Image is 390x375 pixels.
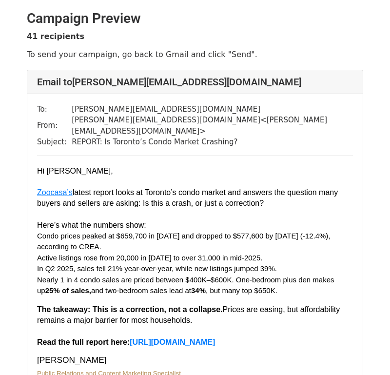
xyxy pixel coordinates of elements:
[37,188,73,197] a: Zoocasa’s
[27,10,363,27] h2: Campaign Preview
[130,338,215,346] a: [URL][DOMAIN_NAME]
[191,286,206,295] span: 34%
[206,286,277,295] span: , but many top $650K.
[72,104,353,115] td: [PERSON_NAME][EMAIL_ADDRESS][DOMAIN_NAME]
[72,115,353,137] td: [PERSON_NAME][EMAIL_ADDRESS][DOMAIN_NAME] < [PERSON_NAME][EMAIL_ADDRESS][DOMAIN_NAME] >
[91,286,191,295] span: and two-bedroom sales lead at
[37,305,223,314] span: The takeaway: This is a correction, not a collapse.
[45,286,91,295] span: 25% of sales,
[37,104,72,115] td: To:
[37,167,113,175] span: Hi [PERSON_NAME],
[37,264,277,273] span: In Q2 2025, sales fell 21% year-over-year, while new listings jumped 39%.
[37,188,340,207] span: latest report looks at Toronto’s condo market and answers the question many buyers and sellers ar...
[37,355,107,365] span: [PERSON_NAME]
[72,137,353,148] td: REPORT: Is Toronto’s Condo Market Crashing?
[37,232,332,251] span: Condo prices peaked at $659,700 in [DATE] and dropped to $577,600 by [DATE] (-12.4%), according t...
[27,49,363,59] p: To send your campaign, go back to Gmail and click "Send".
[37,221,146,229] span: Here’s what the numbers show:
[37,276,336,295] span: Nearly 1 in 4 condo sales are priced between $400K–$600K. One-bedroom plus den makes up
[37,305,342,324] span: Prices are easing, but affordability remains a major barrier for most households.
[27,32,84,41] strong: 41 recipients
[37,76,353,88] h4: Email to [PERSON_NAME][EMAIL_ADDRESS][DOMAIN_NAME]
[37,115,72,137] td: From:
[37,254,262,262] span: Active listings rose from 20,000 in [DATE] to over 31,000 in mid-2025.
[37,338,217,346] b: Read the full report here:
[37,188,73,197] span: Zoocasa’s
[37,137,72,148] td: Subject:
